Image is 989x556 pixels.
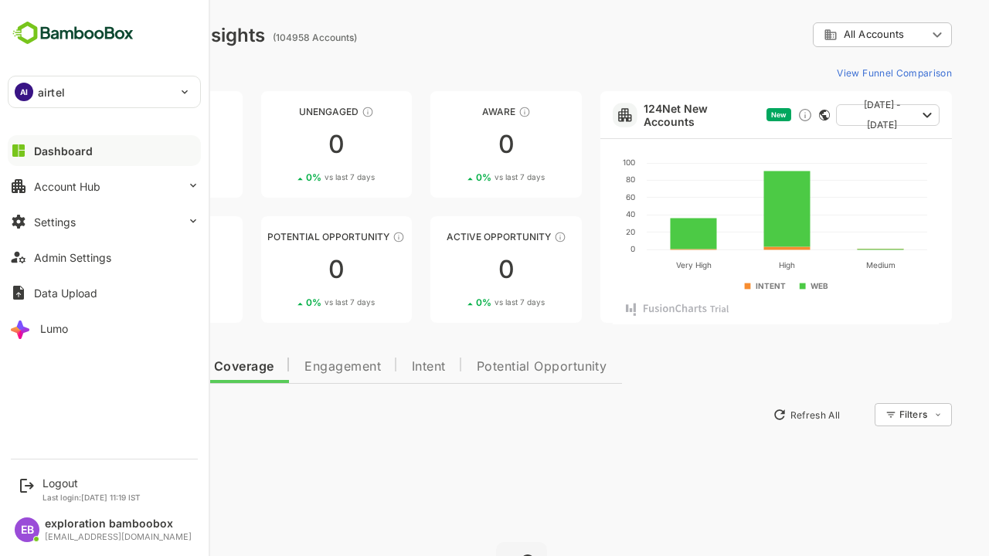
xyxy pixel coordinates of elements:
[37,132,189,157] div: 0
[725,260,741,270] text: High
[569,158,581,167] text: 100
[37,401,150,429] button: New Insights
[572,227,581,236] text: 20
[219,32,308,43] ag: (104958 Accounts)
[250,361,327,373] span: Engagement
[45,532,192,542] div: [EMAIL_ADDRESS][DOMAIN_NAME]
[252,171,321,183] div: 0 %
[45,517,192,531] div: exploration bamboobox
[8,171,201,202] button: Account Hub
[8,206,201,237] button: Settings
[207,216,359,323] a: Potential OpportunityThese accounts are MQAs and can be passed on to Inside Sales00%vs last 7 days
[308,106,320,118] div: These accounts have not shown enough engagement and need nurturing
[717,110,732,119] span: New
[8,242,201,273] button: Admin Settings
[101,171,151,183] span: vs last 7 days
[138,106,150,118] div: These accounts have not been engaged with for a defined time period
[207,91,359,198] a: UnengagedThese accounts have not shown enough engagement and need nurturing00%vs last 7 days
[712,402,793,427] button: Refresh All
[270,297,321,308] span: vs last 7 days
[790,29,850,40] span: All Accounts
[37,91,189,198] a: UnreachedThese accounts have not been engaged with for a defined time period00%vs last 7 days
[464,106,477,118] div: These accounts have just entered the buying cycle and need further nurturing
[812,260,841,270] text: Medium
[34,215,76,229] div: Settings
[83,171,151,183] div: 0 %
[270,171,321,183] span: vs last 7 days
[440,297,491,308] span: vs last 7 days
[622,260,658,270] text: Very High
[34,180,100,193] div: Account Hub
[376,231,528,242] div: Active Opportunity
[743,107,759,123] div: Discover new ICP-fit accounts showing engagement — via intent surges, anonymous website visits, L...
[765,110,776,120] div: This card does not support filter and segments
[37,231,189,242] div: Engaged
[42,493,141,502] p: Last login: [DATE] 11:19 IST
[207,132,359,157] div: 0
[34,286,97,300] div: Data Upload
[572,209,581,219] text: 40
[101,297,151,308] span: vs last 7 days
[590,102,706,128] a: 124Net New Accounts
[53,361,219,373] span: Data Quality and Coverage
[15,517,39,542] div: EB
[422,297,491,308] div: 0 %
[38,84,65,100] p: airtel
[759,20,898,50] div: All Accounts
[40,322,68,335] div: Lumo
[207,106,359,117] div: Unengaged
[376,216,528,323] a: Active OpportunityThese accounts have open opportunities which might be at any of the Sales Stage...
[572,175,581,184] text: 80
[500,231,512,243] div: These accounts have open opportunities which might be at any of the Sales Stages
[376,106,528,117] div: Aware
[572,192,581,202] text: 60
[440,171,491,183] span: vs last 7 days
[782,104,885,126] button: [DATE] - [DATE]
[37,216,189,323] a: EngagedThese accounts are warm, further nurturing would qualify them to MQAs00%vs last 7 days
[8,76,200,107] div: AIairtel
[207,231,359,242] div: Potential Opportunity
[376,257,528,282] div: 0
[37,257,189,282] div: 0
[131,231,143,243] div: These accounts are warm, further nurturing would qualify them to MQAs
[844,401,898,429] div: Filters
[422,171,491,183] div: 0 %
[777,60,898,85] button: View Funnel Comparison
[83,297,151,308] div: 0 %
[42,476,141,490] div: Logout
[37,106,189,117] div: Unreached
[845,409,873,420] div: Filters
[576,244,581,253] text: 0
[8,313,201,344] button: Lumo
[376,132,528,157] div: 0
[37,24,211,46] div: Dashboard Insights
[376,91,528,198] a: AwareThese accounts have just entered the buying cycle and need further nurturing00%vs last 7 days
[338,231,351,243] div: These accounts are MQAs and can be passed on to Inside Sales
[207,257,359,282] div: 0
[8,277,201,308] button: Data Upload
[34,144,93,158] div: Dashboard
[423,361,553,373] span: Potential Opportunity
[794,95,862,135] span: [DATE] - [DATE]
[15,83,33,101] div: AI
[770,28,873,42] div: All Accounts
[358,361,392,373] span: Intent
[8,135,201,166] button: Dashboard
[8,19,138,48] img: BambooboxFullLogoMark.5f36c76dfaba33ec1ec1367b70bb1252.svg
[252,297,321,308] div: 0 %
[34,251,111,264] div: Admin Settings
